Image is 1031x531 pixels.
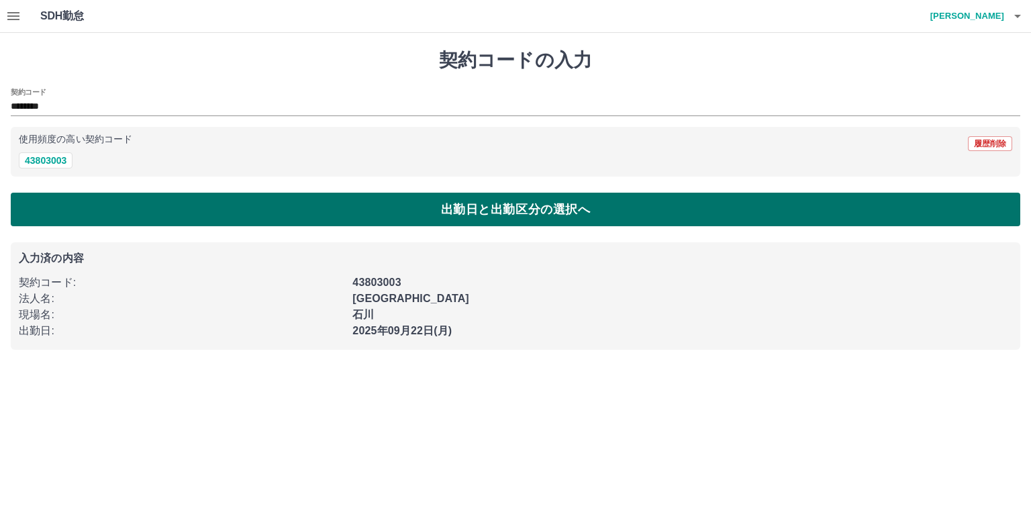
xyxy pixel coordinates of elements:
[11,87,46,97] h2: 契約コード
[19,152,72,168] button: 43803003
[19,253,1012,264] p: 入力済の内容
[19,275,344,291] p: 契約コード :
[968,136,1012,151] button: 履歴削除
[11,193,1020,226] button: 出勤日と出勤区分の選択へ
[352,325,452,336] b: 2025年09月22日(月)
[19,291,344,307] p: 法人名 :
[19,307,344,323] p: 現場名 :
[19,323,344,339] p: 出勤日 :
[352,309,374,320] b: 石川
[19,135,132,144] p: 使用頻度の高い契約コード
[11,49,1020,72] h1: 契約コードの入力
[352,277,401,288] b: 43803003
[352,293,469,304] b: [GEOGRAPHIC_DATA]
